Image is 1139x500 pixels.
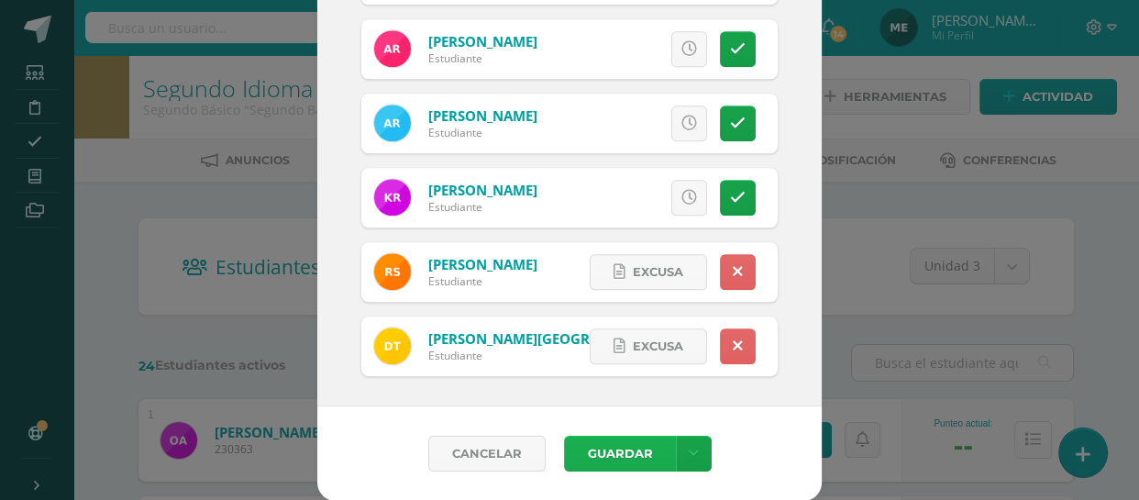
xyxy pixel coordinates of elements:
[374,105,411,141] img: b2c297fca60925b12410197f161c7000.png
[374,328,411,364] img: 32ff23cf33c4fd9a977a3f9a2468d753.png
[428,181,537,199] a: [PERSON_NAME]
[374,30,411,67] img: 8dca607efea15f9aec910c42353e9bec.png
[633,329,683,363] span: Excusa
[428,199,537,215] div: Estudiante
[428,329,678,348] a: [PERSON_NAME][GEOGRAPHIC_DATA]
[428,106,537,125] a: [PERSON_NAME]
[564,436,676,472] button: Guardar
[374,179,411,216] img: bf915dd0f963164d14c2f53f8598d4e4.png
[428,273,537,289] div: Estudiante
[633,255,683,289] span: Excusa
[590,254,707,290] a: Excusa
[428,436,546,472] a: Cancelar
[590,328,707,364] a: Excusa
[428,255,537,273] a: [PERSON_NAME]
[428,50,537,66] div: Estudiante
[428,348,648,363] div: Estudiante
[428,32,537,50] a: [PERSON_NAME]
[374,253,411,290] img: d8997db5992b49be9fc77af21829c322.png
[428,125,537,140] div: Estudiante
